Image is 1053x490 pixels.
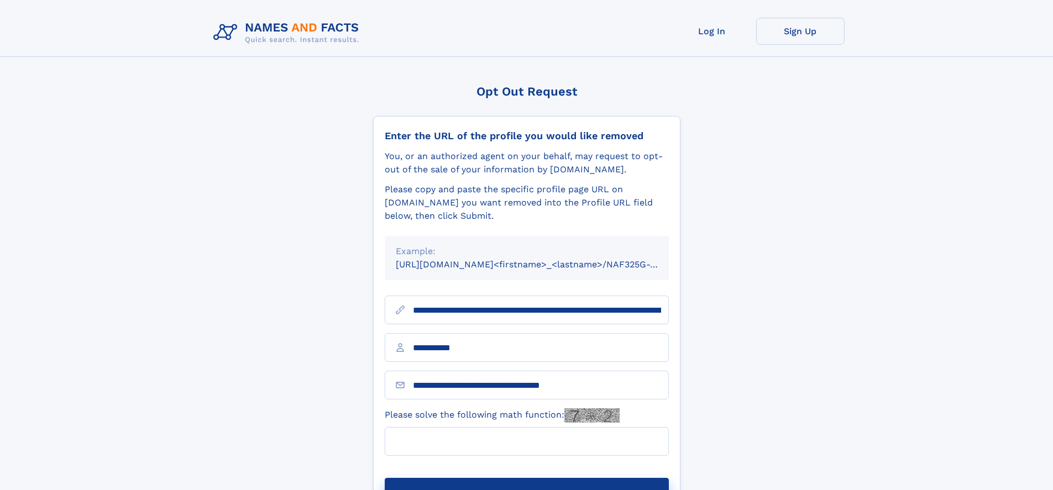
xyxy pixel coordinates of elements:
[373,85,680,98] div: Opt Out Request
[668,18,756,45] a: Log In
[385,130,669,142] div: Enter the URL of the profile you would like removed
[385,150,669,176] div: You, or an authorized agent on your behalf, may request to opt-out of the sale of your informatio...
[756,18,845,45] a: Sign Up
[396,259,690,270] small: [URL][DOMAIN_NAME]<firstname>_<lastname>/NAF325G-xxxxxxxx
[209,18,368,48] img: Logo Names and Facts
[396,245,658,258] div: Example:
[385,183,669,223] div: Please copy and paste the specific profile page URL on [DOMAIN_NAME] you want removed into the Pr...
[385,408,620,423] label: Please solve the following math function:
